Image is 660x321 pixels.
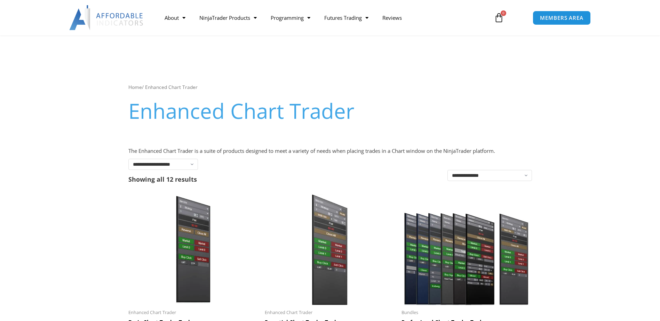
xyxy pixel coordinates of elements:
img: ProfessionalToolsBundlePage [401,194,531,305]
select: Shop order [447,170,532,181]
a: MEMBERS AREA [533,11,591,25]
p: The Enhanced Chart Trader is a suite of products designed to meet a variety of needs when placing... [128,146,532,156]
a: Futures Trading [317,10,375,26]
img: LogoAI | Affordable Indicators – NinjaTrader [69,5,144,30]
span: MEMBERS AREA [540,15,583,20]
span: Bundles [401,310,531,315]
a: Reviews [375,10,409,26]
p: Showing all 12 results [128,176,197,182]
span: Enhanced Chart Trader [265,310,395,315]
nav: Menu [158,10,486,26]
a: NinjaTrader Products [192,10,264,26]
a: Home [128,84,142,90]
h1: Enhanced Chart Trader [128,96,532,125]
img: Essential Chart Trader Tools [265,194,395,305]
a: Programming [264,10,317,26]
span: 0 [501,10,506,16]
span: Enhanced Chart Trader [128,310,258,315]
nav: Breadcrumb [128,83,532,92]
img: BasicTools [128,194,258,305]
a: About [158,10,192,26]
a: 0 [484,8,514,28]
